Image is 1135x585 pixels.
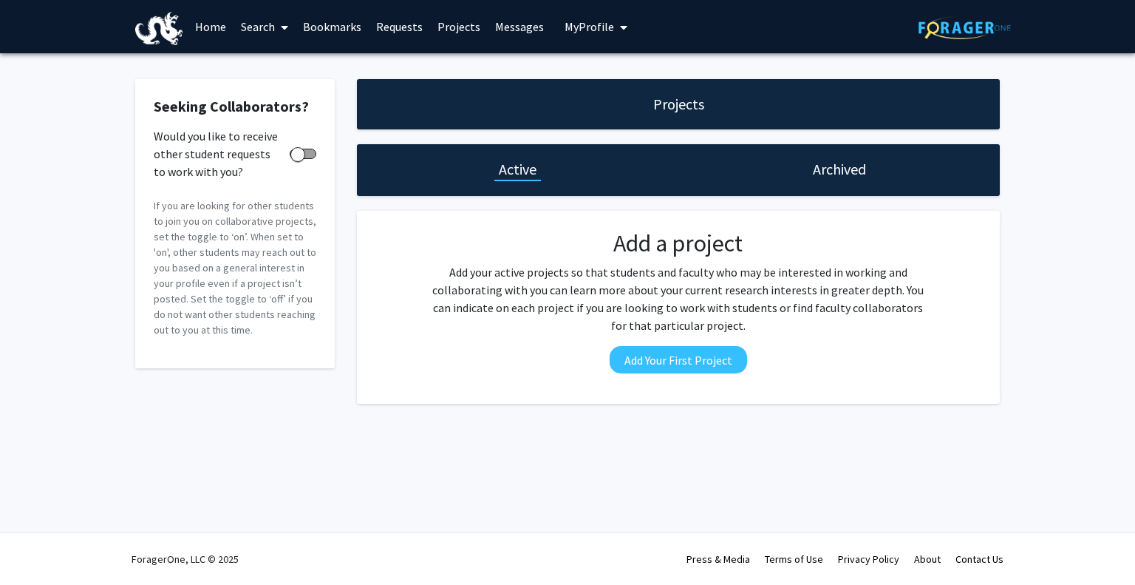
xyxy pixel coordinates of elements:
[296,1,369,53] a: Bookmarks
[188,1,234,53] a: Home
[813,159,866,180] h1: Archived
[11,518,63,574] iframe: Chat
[914,552,941,566] a: About
[154,98,316,115] h2: Seeking Collaborators?
[565,19,614,34] span: My Profile
[499,159,536,180] h1: Active
[686,552,750,566] a: Press & Media
[135,12,183,45] img: Drexel University Logo
[428,229,929,257] h2: Add a project
[918,16,1011,39] img: ForagerOne Logo
[428,263,929,334] p: Add your active projects so that students and faculty who may be interested in working and collab...
[132,533,239,585] div: ForagerOne, LLC © 2025
[369,1,430,53] a: Requests
[610,346,747,373] button: Add Your First Project
[430,1,488,53] a: Projects
[653,94,704,115] h1: Projects
[838,552,899,566] a: Privacy Policy
[234,1,296,53] a: Search
[765,552,823,566] a: Terms of Use
[488,1,551,53] a: Messages
[955,552,1003,566] a: Contact Us
[154,127,284,180] span: Would you like to receive other student requests to work with you?
[154,198,316,338] p: If you are looking for other students to join you on collaborative projects, set the toggle to ‘o...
